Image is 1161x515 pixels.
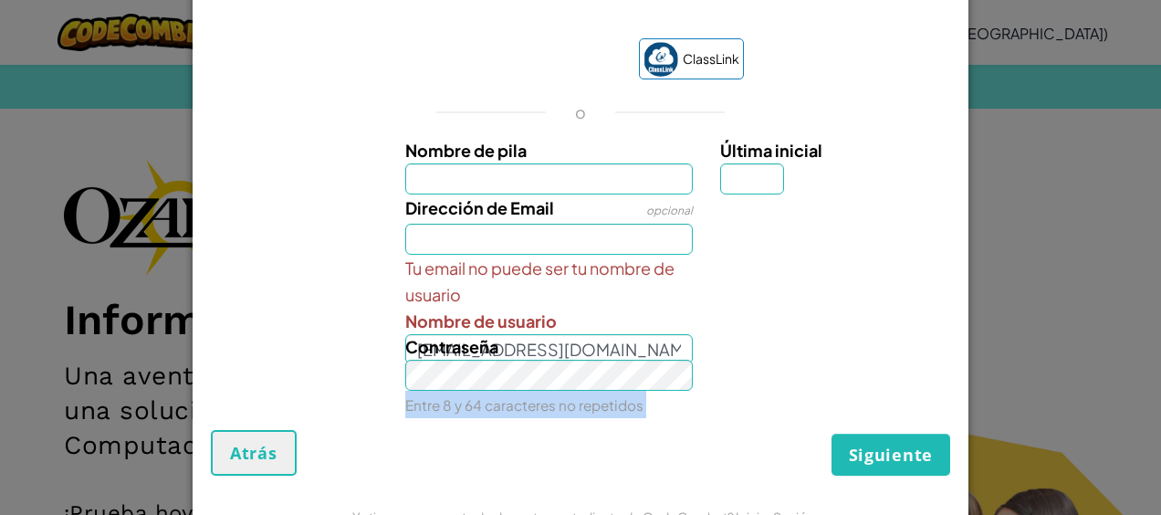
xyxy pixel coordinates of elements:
small: Entre 8 y 64 caracteres no repetidos [405,396,643,414]
button: Atrás [211,430,297,476]
span: Contraseña [405,336,498,357]
span: Nombre de usuario [405,310,557,331]
span: opcional [646,204,693,217]
p: o [575,101,586,123]
span: Atrás [230,442,277,464]
span: Nombre de pila [405,140,527,161]
span: Dirección de Email [405,197,554,218]
span: Última inicial [720,140,822,161]
span: Siguiente [849,444,933,466]
img: classlink-logo-small.png [643,42,678,77]
iframe: Botón Iniciar sesión con Google [408,41,630,81]
span: Tu email no puede ser tu nombre de usuario [405,255,694,308]
button: Siguiente [832,434,950,476]
span: ClassLink [683,46,739,72]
